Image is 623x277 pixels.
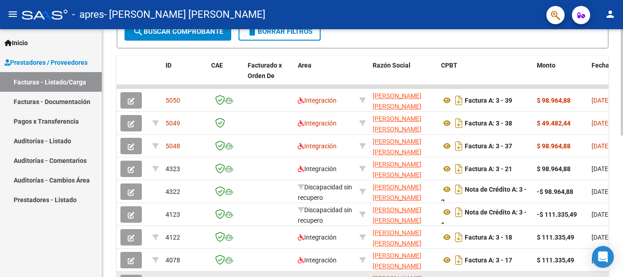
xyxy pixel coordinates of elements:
div: 27173039676 [373,251,434,270]
span: Discapacidad sin recupero [298,183,352,201]
datatable-header-cell: CAE [208,56,244,96]
button: Buscar Comprobante [125,22,231,41]
i: Descargar documento [453,162,465,176]
strong: Factura A: 3 - 18 [465,234,512,241]
strong: Factura A: 3 - 38 [465,120,512,127]
strong: $ 98.964,88 [537,165,571,172]
span: [PERSON_NAME] [PERSON_NAME] [373,183,421,201]
datatable-header-cell: Area [294,56,356,96]
span: 4122 [166,234,180,241]
span: [PERSON_NAME] [PERSON_NAME] [373,138,421,156]
span: [DATE] [592,142,610,150]
span: Integración [298,234,337,241]
div: 27173039676 [373,114,434,133]
i: Descargar documento [453,93,465,108]
span: Borrar Filtros [247,27,312,36]
strong: -$ 98.964,88 [537,188,573,195]
span: Integración [298,165,337,172]
span: Inicio [5,38,28,48]
span: [DATE] [592,120,610,127]
span: [DATE] [592,234,610,241]
i: Descargar documento [453,116,465,131]
span: CAE [211,62,223,69]
span: 4123 [166,211,180,218]
div: 27173039676 [373,91,434,110]
i: Descargar documento [453,182,465,197]
span: Prestadores / Proveedores [5,57,88,68]
span: - apres [72,5,104,25]
span: - [PERSON_NAME] [PERSON_NAME] [104,5,265,25]
i: Descargar documento [453,253,465,267]
span: 4078 [166,256,180,264]
span: Integración [298,142,337,150]
datatable-header-cell: Monto [533,56,588,96]
strong: -$ 111.335,49 [537,211,577,218]
strong: $ 98.964,88 [537,97,571,104]
i: Descargar documento [453,139,465,153]
span: Facturado x Orden De [248,62,282,79]
datatable-header-cell: ID [162,56,208,96]
div: 27173039676 [373,136,434,156]
strong: $ 111.335,49 [537,234,574,241]
span: ID [166,62,171,69]
span: 5048 [166,142,180,150]
span: Integración [298,97,337,104]
span: 4322 [166,188,180,195]
span: [PERSON_NAME] [PERSON_NAME] [373,92,421,110]
strong: $ 98.964,88 [537,142,571,150]
span: [DATE] [592,256,610,264]
span: [PERSON_NAME] [PERSON_NAME] [373,206,421,224]
div: 27173039676 [373,159,434,178]
span: [DATE] [592,97,610,104]
strong: $ 49.482,44 [537,120,571,127]
strong: $ 111.335,49 [537,256,574,264]
div: Open Intercom Messenger [592,246,614,268]
span: Integración [298,256,337,264]
span: Area [298,62,311,69]
span: 4323 [166,165,180,172]
i: Descargar documento [453,205,465,220]
div: 27173039676 [373,228,434,247]
span: Discapacidad sin recupero [298,206,352,224]
span: Razón Social [373,62,410,69]
strong: Nota de Crédito A: 3 - 1 [441,209,527,228]
strong: Factura A: 3 - 17 [465,256,512,264]
button: Borrar Filtros [239,22,321,41]
datatable-header-cell: CPBT [437,56,533,96]
span: 5050 [166,97,180,104]
span: [DATE] [592,211,610,218]
div: 27173039676 [373,205,434,224]
span: [PERSON_NAME] [PERSON_NAME] [373,229,421,247]
strong: Factura A: 3 - 21 [465,165,512,172]
span: Integración [298,120,337,127]
strong: Factura A: 3 - 37 [465,142,512,150]
mat-icon: search [133,26,144,37]
div: 27173039676 [373,182,434,201]
span: Buscar Comprobante [133,27,223,36]
span: CPBT [441,62,457,69]
strong: Nota de Crédito A: 3 - 2 [441,186,527,205]
mat-icon: menu [7,9,18,20]
i: Descargar documento [453,230,465,245]
datatable-header-cell: Razón Social [369,56,437,96]
span: 5049 [166,120,180,127]
mat-icon: delete [247,26,258,37]
span: Monto [537,62,556,69]
span: [DATE] [592,165,610,172]
mat-icon: person [605,9,616,20]
span: [DATE] [592,188,610,195]
span: [PERSON_NAME] [PERSON_NAME] [373,252,421,270]
strong: Factura A: 3 - 39 [465,97,512,104]
span: [PERSON_NAME] [PERSON_NAME] [373,161,421,178]
datatable-header-cell: Facturado x Orden De [244,56,294,96]
span: [PERSON_NAME] [PERSON_NAME] [373,115,421,133]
